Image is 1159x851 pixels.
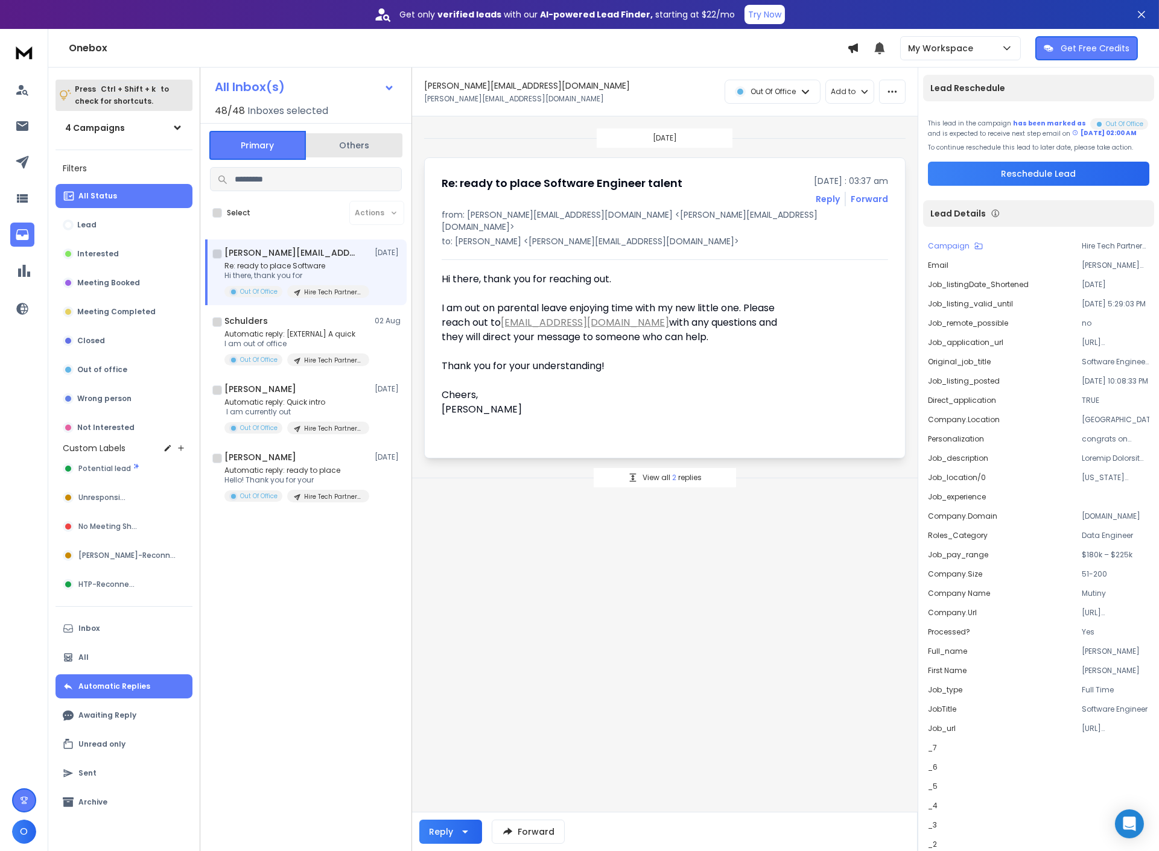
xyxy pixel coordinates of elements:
button: O [12,820,36,844]
p: Yes [1082,627,1149,637]
p: [PERSON_NAME] [1082,666,1149,675]
button: Inbox [56,616,192,641]
a: [EMAIL_ADDRESS][DOMAIN_NAME] [501,315,669,329]
p: [URL][DOMAIN_NAME] [1082,724,1149,733]
p: Job_listingDate_Shortened [928,280,1029,289]
p: [DOMAIN_NAME] [1082,511,1149,521]
p: [PERSON_NAME][EMAIL_ADDRESS][DOMAIN_NAME] [424,94,604,104]
p: company.location [928,415,1000,425]
button: Wrong person [56,387,192,411]
p: job_application_url [928,338,1003,347]
p: company.url [928,608,977,618]
p: _3 [928,820,937,830]
span: No Meeting Show [78,522,142,531]
p: Software Engineer [1082,704,1149,714]
p: jobTitle [928,704,956,714]
div: Reply [429,826,453,838]
p: Data Engineer [1082,531,1149,540]
span: 2 [672,472,678,482]
p: [DATE] : 03:37 am [814,175,888,187]
button: Interested [56,242,192,266]
strong: verified leads [437,8,501,21]
p: Re: ready to place Software [224,261,369,271]
p: company.domain [928,511,997,521]
div: I am out on parental leave enjoying time with my new little one. Please reach out to with any que... [442,301,794,344]
p: Hire Tech Partners Recruitment - AI [1082,241,1149,251]
button: Others [306,132,402,159]
p: to: [PERSON_NAME] <[PERSON_NAME][EMAIL_ADDRESS][DOMAIN_NAME]> [442,235,888,247]
p: Automatic reply: ready to place [224,466,369,475]
h1: Onebox [69,41,847,55]
button: Reply [816,193,840,205]
p: _2 [928,840,937,849]
label: Select [227,208,250,218]
p: no [1082,318,1149,328]
p: My Workspace [908,42,978,54]
div: Cheers, [442,388,794,402]
p: _4 [928,801,938,811]
p: [US_STATE][GEOGRAPHIC_DATA] [1082,473,1149,482]
p: _7 [928,743,937,753]
button: Potential lead [56,457,192,481]
p: job_listing_valid_until [928,299,1013,309]
p: Out Of Office [240,355,278,364]
p: [DATE] [375,248,402,258]
p: Inbox [78,624,100,633]
p: [URL][DOMAIN_NAME] [1082,608,1149,618]
p: 51-200 [1082,569,1149,579]
p: Try Now [748,8,781,21]
h1: Re: ready to place Software Engineer talent [442,175,682,192]
div: [PERSON_NAME] [442,402,794,417]
p: Hire Tech Partners Recruitment - Hybrid "Combined" Positioning Template [304,356,362,365]
h1: [PERSON_NAME] [224,383,296,395]
p: from: [PERSON_NAME][EMAIL_ADDRESS][DOMAIN_NAME] <[PERSON_NAME][EMAIL_ADDRESS][DOMAIN_NAME]> [442,209,888,233]
p: original_job_title [928,357,991,367]
div: Forward [851,193,888,205]
p: View all replies [643,473,702,482]
p: [DATE] [1082,280,1149,289]
p: [DATE] [375,384,402,394]
p: Automatic reply: Quick intro [224,397,369,407]
p: Get only with our starting at $22/mo [399,8,735,21]
button: No Meeting Show [56,514,192,539]
p: All Status [78,191,117,201]
p: Software Engineer (AI Products) [1082,357,1149,367]
p: job_location/0 [928,473,986,482]
p: $180k – $225k [1082,550,1149,560]
p: Loremip Dolorsit Amet consectet adipi eli’s doei t incididunt utla et dolorema aliquae ad minimv ... [1082,454,1149,463]
h1: [PERSON_NAME][EMAIL_ADDRESS][DOMAIN_NAME] [224,247,357,259]
p: Out Of Office [1106,119,1143,128]
p: Hello! Thank you for your [224,475,369,485]
p: Lead Details [930,207,986,220]
h1: [PERSON_NAME] [224,451,296,463]
button: HTP-Reconnect [56,572,192,596]
p: job_remote_possible [928,318,1008,328]
p: _5 [928,782,938,791]
p: Automatic Replies [78,682,150,691]
p: Lead [77,220,97,230]
p: Campaign [928,241,970,251]
p: Email [928,261,948,270]
p: I am currently out [224,407,369,417]
p: job_experience [928,492,986,502]
button: Meeting Booked [56,271,192,295]
button: Archive [56,790,192,814]
p: [DATE] [375,452,402,462]
p: Press to check for shortcuts. [75,83,169,107]
p: Archive [78,797,107,807]
p: congrats on building a synthesis layer that helps sales teams cut through noise - few get from sc... [1082,434,1149,444]
p: [PERSON_NAME][EMAIL_ADDRESS][DOMAIN_NAME] [1082,261,1149,270]
p: [PERSON_NAME] [1082,647,1149,656]
button: Closed [56,329,192,353]
button: [PERSON_NAME]-Reconnect [56,543,192,568]
button: Get Free Credits [1035,36,1138,60]
p: full_name [928,647,967,656]
button: Sent [56,761,192,785]
p: Out Of Office [240,492,278,501]
p: Automatic reply: [EXTERNAL] A quick [224,329,369,339]
p: Wrong person [77,394,132,403]
button: Campaign [928,241,983,251]
p: Unread only [78,739,125,749]
button: 4 Campaigns [56,116,192,140]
